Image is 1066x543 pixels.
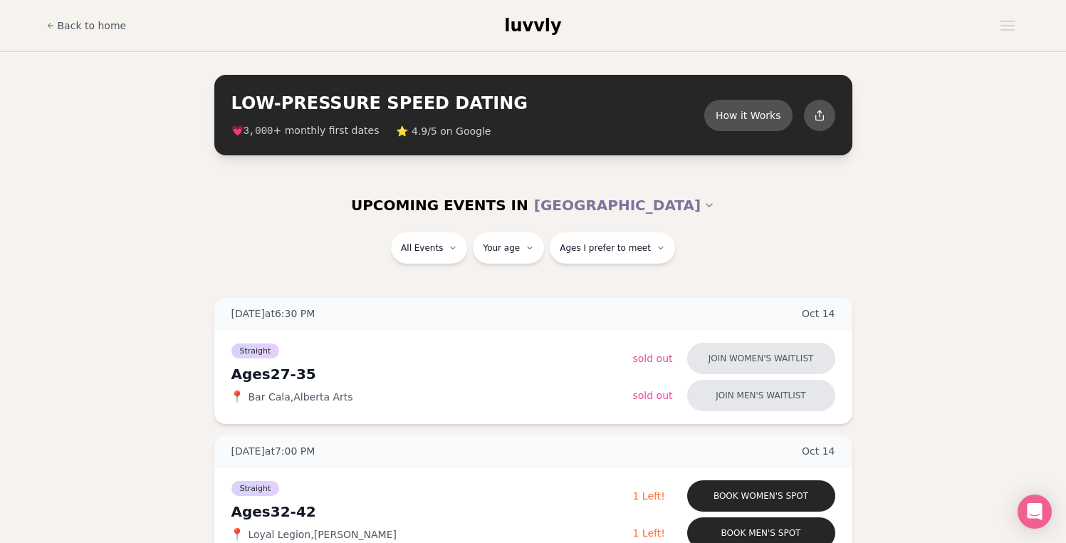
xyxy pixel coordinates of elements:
button: Ages I prefer to meet [550,232,675,264]
span: Oct 14 [802,444,835,458]
span: [DATE] at 6:30 PM [231,306,315,321]
div: Ages 27-35 [231,364,633,384]
div: Open Intercom Messenger [1018,495,1052,529]
button: All Events [391,232,467,264]
span: 1 Left! [633,527,665,539]
h2: LOW-PRESSURE SPEED DATING [231,92,704,115]
span: Loyal Legion , [PERSON_NAME] [249,527,397,542]
button: [GEOGRAPHIC_DATA] [534,190,715,221]
button: Join men's waitlist [687,380,835,411]
span: UPCOMING EVENTS IN [351,195,528,215]
span: Back to home [58,19,127,33]
span: 1 Left! [633,490,665,502]
a: Back to home [46,11,127,40]
button: Open menu [995,15,1020,36]
span: Straight [231,343,280,358]
div: Ages 32-42 [231,502,633,522]
span: Ages I prefer to meet [560,242,651,254]
span: 💗 + monthly first dates [231,123,380,138]
span: [DATE] at 7:00 PM [231,444,315,458]
span: luvvly [504,16,561,36]
a: luvvly [504,14,561,37]
button: Book women's spot [687,480,835,512]
span: 3,000 [244,125,273,137]
span: Sold Out [633,390,673,401]
span: Oct 14 [802,306,835,321]
span: Your age [483,242,520,254]
button: Your age [473,232,544,264]
span: Straight [231,481,280,496]
button: Join women's waitlist [687,343,835,374]
span: Sold Out [633,353,673,364]
span: 📍 [231,391,243,403]
span: ⭐ 4.9/5 on Google [396,124,491,138]
span: 📍 [231,529,243,540]
span: Bar Cala , Alberta Arts [249,390,353,404]
span: All Events [401,242,443,254]
button: How it Works [704,100,793,131]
